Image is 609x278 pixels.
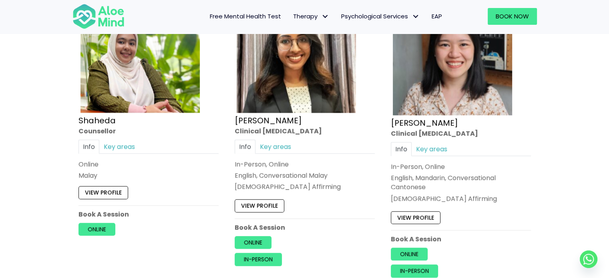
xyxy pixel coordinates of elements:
[410,11,422,22] span: Psychological Services: submenu
[78,171,219,180] p: Malay
[235,160,375,169] div: In-Person, Online
[391,162,531,171] div: In-Person, Online
[235,126,375,135] div: Clinical [MEDICAL_DATA]
[391,194,531,203] div: [DEMOGRAPHIC_DATA] Affirming
[432,12,442,20] span: EAP
[99,139,139,153] a: Key areas
[235,253,282,266] a: In-person
[320,11,331,22] span: Therapy: submenu
[391,142,412,156] a: Info
[78,114,116,126] a: Shaheda
[391,173,531,192] p: English, Mandarin, Conversational Cantonese
[235,171,375,180] p: English, Conversational Malay
[78,209,219,218] p: Book A Session
[235,222,375,232] p: Book A Session
[391,264,438,277] a: In-person
[488,8,537,25] a: Book Now
[341,12,420,20] span: Psychological Services
[72,3,125,30] img: Aloe mind Logo
[235,199,284,212] a: View profile
[78,126,219,135] div: Counsellor
[412,142,452,156] a: Key areas
[391,248,428,260] a: Online
[426,8,448,25] a: EAP
[78,186,128,199] a: View profile
[78,160,219,169] div: Online
[235,139,255,153] a: Info
[210,12,281,20] span: Free Mental Health Test
[235,182,375,191] div: [DEMOGRAPHIC_DATA] Affirming
[391,234,531,244] p: Book A Session
[293,12,329,20] span: Therapy
[391,128,531,138] div: Clinical [MEDICAL_DATA]
[287,8,335,25] a: TherapyTherapy: submenu
[391,117,458,128] a: [PERSON_NAME]
[235,236,271,249] a: Online
[135,8,448,25] nav: Menu
[235,114,302,126] a: [PERSON_NAME]
[580,250,597,268] a: Whatsapp
[78,139,99,153] a: Info
[496,12,529,20] span: Book Now
[78,222,115,235] a: Online
[204,8,287,25] a: Free Mental Health Test
[391,211,440,224] a: View profile
[335,8,426,25] a: Psychological ServicesPsychological Services: submenu
[255,139,295,153] a: Key areas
